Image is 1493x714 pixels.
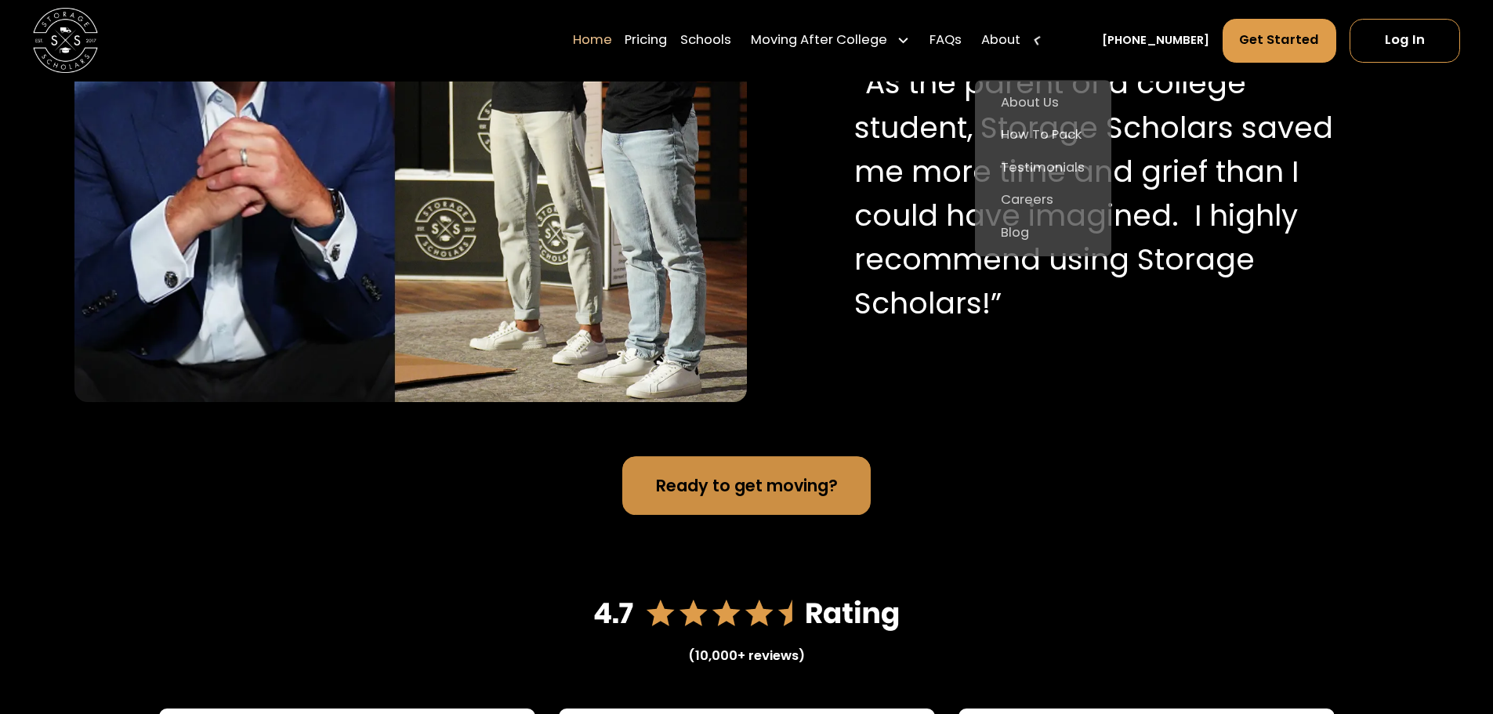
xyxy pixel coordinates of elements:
[680,18,731,63] a: Schools
[981,87,1104,120] a: About Us
[622,456,871,515] a: Ready to get moving?
[1223,19,1337,63] a: Get Started
[688,647,805,666] div: (10,000+ reviews)
[751,31,887,51] div: Moving After College
[981,184,1104,217] a: Careers
[656,473,838,498] div: Ready to get moving?
[745,18,917,63] div: Moving After College
[981,119,1104,152] a: How To Pack
[625,18,667,63] a: Pricing
[33,8,98,73] img: Storage Scholars main logo
[1102,32,1209,49] a: [PHONE_NUMBER]
[981,217,1104,250] a: Blog
[573,18,612,63] a: Home
[981,152,1104,185] a: Testimonials
[1350,19,1460,63] a: Log In
[593,592,901,634] img: 4.7 star rating on Google reviews.
[981,31,1020,51] div: About
[930,18,962,63] a: FAQs
[975,18,1050,63] div: About
[975,80,1111,256] nav: About
[854,61,1337,325] p: “As the parent of a college student, Storage Scholars saved me more time and grief than I could h...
